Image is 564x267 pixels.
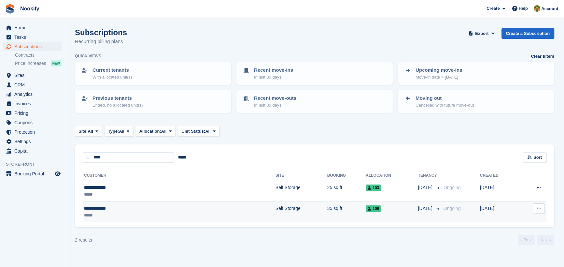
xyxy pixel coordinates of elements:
[275,171,327,181] th: Site
[480,201,518,222] td: [DATE]
[88,128,93,135] span: All
[75,38,127,45] p: Recurring billing plans
[480,171,518,181] th: Created
[14,127,53,137] span: Protection
[14,80,53,89] span: CRM
[237,63,392,84] a: Recent move-ins In last 30 days
[541,6,558,12] span: Account
[139,128,161,135] span: Allocation:
[418,184,434,191] span: [DATE]
[480,181,518,202] td: [DATE]
[14,33,53,42] span: Tasks
[416,102,474,109] p: Cancelled with future move-out
[76,63,231,84] a: Current tenants With allocated unit(s)
[75,126,102,137] button: Site: All
[54,170,62,178] a: Preview store
[444,185,461,190] span: Ongoing
[519,5,528,12] span: Help
[418,205,434,212] span: [DATE]
[3,80,62,89] a: menu
[237,91,392,112] a: Recent move-outs In last 30 days
[531,53,554,60] a: Clear filters
[108,128,119,135] span: Type:
[105,126,133,137] button: Type: All
[3,71,62,80] a: menu
[18,3,42,14] a: Nookify
[181,128,205,135] span: Unit Status:
[6,161,65,168] span: Storefront
[92,95,143,102] p: Previous tenants
[416,95,474,102] p: Moving out
[3,137,62,146] a: menu
[416,74,462,81] p: Move-in date > [DATE]
[3,169,62,178] a: menu
[327,171,366,181] th: Booking
[254,102,296,109] p: In last 30 days
[3,146,62,156] a: menu
[327,181,366,202] td: 25 sq ft
[14,146,53,156] span: Capital
[501,28,554,39] a: Create a Subscription
[5,4,15,14] img: stora-icon-8386f47178a22dfd0bd8f6a31ec36ba5ce8667c1dd55bd0f319d3a0aa187defe.svg
[516,235,556,245] nav: Page
[254,67,293,74] p: Recent move-ins
[3,42,62,51] a: menu
[366,171,418,181] th: Allocation
[92,74,132,81] p: With allocated unit(s)
[92,102,143,109] p: Ended, no allocated unit(s)
[537,235,554,245] a: Next
[3,127,62,137] a: menu
[14,23,53,32] span: Home
[51,60,62,67] div: NEW
[518,235,535,245] a: Previous
[14,99,53,108] span: Invoices
[76,91,231,112] a: Previous tenants Ended, no allocated unit(s)
[366,185,381,191] span: 103
[418,171,441,181] th: Tenancy
[254,95,296,102] p: Recent move-outs
[75,237,92,244] div: 2 results
[3,23,62,32] a: menu
[75,53,101,59] h6: Quick views
[14,109,53,118] span: Pricing
[119,128,124,135] span: All
[444,206,461,211] span: Ongoing
[399,91,554,112] a: Moving out Cancelled with future move-out
[14,118,53,127] span: Coupons
[3,33,62,42] a: menu
[83,171,275,181] th: Customer
[533,154,542,161] span: Sort
[3,118,62,127] a: menu
[366,205,381,212] span: 106
[14,42,53,51] span: Subscriptions
[3,99,62,108] a: menu
[14,71,53,80] span: Sites
[14,137,53,146] span: Settings
[14,90,53,99] span: Analytics
[399,63,554,84] a: Upcoming move-ins Move-in date > [DATE]
[275,201,327,222] td: Self Storage
[92,67,132,74] p: Current tenants
[275,181,327,202] td: Self Storage
[3,109,62,118] a: menu
[178,126,219,137] button: Unit Status: All
[14,169,53,178] span: Booking Portal
[416,67,462,74] p: Upcoming move-ins
[15,52,62,58] a: Contracts
[254,74,293,81] p: In last 30 days
[15,60,46,67] span: Price increases
[205,128,211,135] span: All
[327,201,366,222] td: 35 sq ft
[15,60,62,67] a: Price increases NEW
[468,28,496,39] button: Export
[136,126,176,137] button: Allocation: All
[78,128,88,135] span: Site:
[3,90,62,99] a: menu
[534,5,540,12] img: Tim
[475,30,488,37] span: Export
[161,128,167,135] span: All
[75,28,127,37] h1: Subscriptions
[486,5,500,12] span: Create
